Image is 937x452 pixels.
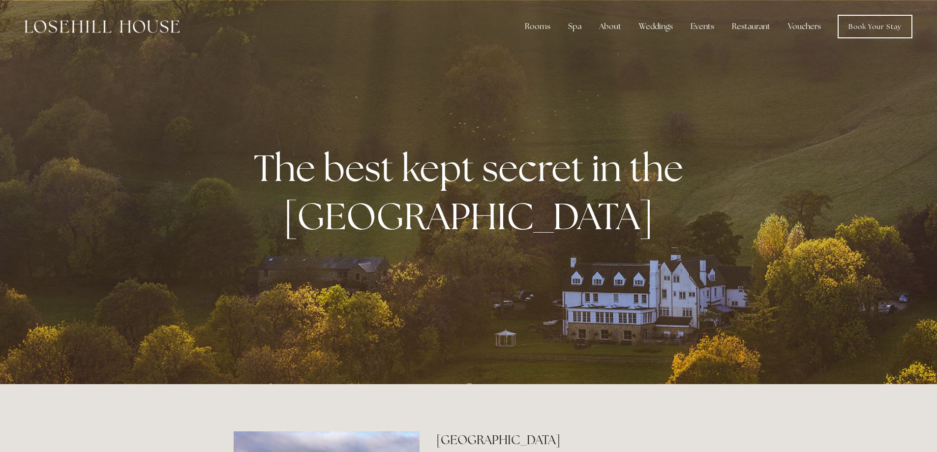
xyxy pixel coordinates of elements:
[838,15,912,38] a: Book Your Stay
[780,17,829,36] a: Vouchers
[517,17,558,36] div: Rooms
[591,17,629,36] div: About
[436,431,703,449] h2: [GEOGRAPHIC_DATA]
[254,144,691,240] strong: The best kept secret in the [GEOGRAPHIC_DATA]
[683,17,722,36] div: Events
[724,17,778,36] div: Restaurant
[25,20,180,33] img: Losehill House
[560,17,589,36] div: Spa
[631,17,681,36] div: Weddings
